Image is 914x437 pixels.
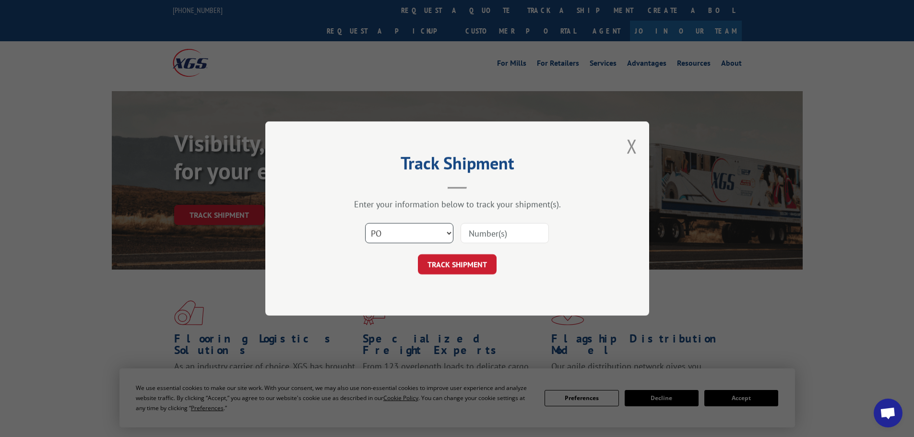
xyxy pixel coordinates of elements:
div: Enter your information below to track your shipment(s). [313,199,601,210]
button: Close modal [627,133,637,159]
button: TRACK SHIPMENT [418,254,497,274]
div: Open chat [874,399,902,427]
h2: Track Shipment [313,156,601,175]
input: Number(s) [461,223,549,243]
